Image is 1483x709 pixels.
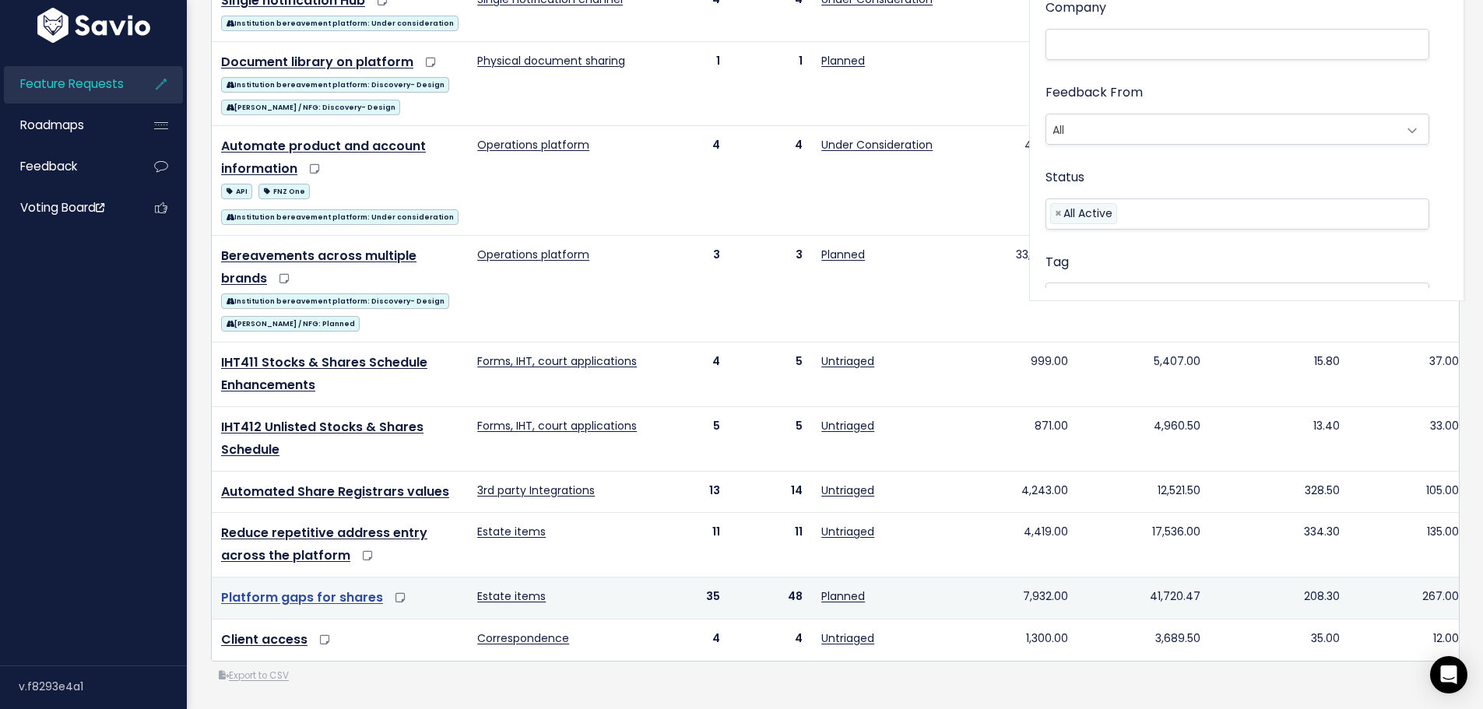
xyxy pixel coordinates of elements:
[729,577,812,619] td: 48
[1349,577,1468,619] td: 267.00
[221,313,360,332] a: [PERSON_NAME] / NFG: Planned
[729,126,812,236] td: 4
[646,471,729,513] td: 13
[1430,656,1467,693] div: Open Intercom Messenger
[729,407,812,472] td: 5
[221,588,383,606] a: Platform gaps for shares
[477,53,625,68] a: Physical document sharing
[1077,407,1210,472] td: 4,960.50
[221,100,400,115] span: [PERSON_NAME] / NFG: Discovery- Design
[221,206,459,226] a: Institution bereavement platform: Under consideration
[821,353,874,369] a: Untriaged
[942,577,1077,619] td: 7,932.00
[646,407,729,472] td: 5
[646,42,729,126] td: 1
[1045,82,1143,104] label: Feedback From
[221,181,252,200] a: API
[1210,471,1349,513] td: 328.50
[4,66,129,102] a: Feature Requests
[221,418,423,458] a: IHT412 Unlisted Stocks & Shares Schedule
[1077,619,1210,660] td: 3,689.50
[477,588,546,604] a: Estate items
[221,353,427,394] a: IHT411 Stocks & Shares Schedule Enhancements
[1077,577,1210,619] td: 41,720.47
[477,630,569,646] a: Correspondence
[221,184,252,199] span: API
[821,53,865,68] a: Planned
[1349,407,1468,472] td: 33.00
[942,407,1077,472] td: 871.00
[1077,513,1210,577] td: 17,536.00
[1045,251,1069,274] label: Tag
[646,126,729,236] td: 4
[4,190,129,226] a: Voting Board
[221,97,400,116] a: [PERSON_NAME] / NFG: Discovery- Design
[729,236,812,342] td: 3
[221,293,449,309] span: Institution bereavement platform: Discovery- Design
[221,77,449,93] span: Institution bereavement platform: Discovery- Design
[221,483,449,500] a: Automated Share Registrars values
[258,181,310,200] a: FNZ One
[1349,471,1468,513] td: 105.00
[477,247,589,262] a: Operations platform
[258,184,310,199] span: FNZ One
[1045,114,1429,145] span: All
[942,342,1077,407] td: 999.00
[1349,513,1468,577] td: 135.00
[821,630,874,646] a: Untriaged
[221,209,459,225] span: Institution bereavement platform: Under consideration
[1050,203,1117,224] li: All Active
[821,483,874,498] a: Untriaged
[729,342,812,407] td: 5
[1210,577,1349,619] td: 208.30
[221,53,413,71] a: Document library on platform
[1349,619,1468,660] td: 12.00
[477,137,589,153] a: Operations platform
[942,513,1077,577] td: 4,419.00
[20,158,77,174] span: Feedback
[1210,619,1349,660] td: 35.00
[221,524,427,564] a: Reduce repetitive address entry across the platform
[477,524,546,539] a: Estate items
[1077,471,1210,513] td: 12,521.50
[646,342,729,407] td: 4
[1077,342,1210,407] td: 5,407.00
[19,666,187,707] div: v.f8293e4a1
[821,524,874,539] a: Untriaged
[1210,342,1349,407] td: 15.80
[219,669,289,682] a: Export to CSV
[646,619,729,660] td: 4
[4,107,129,143] a: Roadmaps
[221,247,416,287] a: Bereavements across multiple brands
[729,471,812,513] td: 14
[1046,114,1397,144] span: All
[221,74,449,93] a: Institution bereavement platform: Discovery- Design
[221,630,307,648] a: Client access
[1045,167,1084,189] label: Status
[33,8,154,43] img: logo-white.9d6f32f41409.svg
[942,42,1077,126] td: 100.00
[821,588,865,604] a: Planned
[942,471,1077,513] td: 4,243.00
[729,42,812,126] td: 1
[821,418,874,433] a: Untriaged
[646,577,729,619] td: 35
[1210,407,1349,472] td: 13.40
[821,247,865,262] a: Planned
[221,137,426,177] a: Automate product and account information
[20,199,104,216] span: Voting Board
[1055,204,1062,223] span: ×
[221,16,459,31] span: Institution bereavement platform: Under consideration
[729,619,812,660] td: 4
[646,236,729,342] td: 3
[221,12,459,32] a: Institution bereavement platform: Under consideration
[20,117,84,133] span: Roadmaps
[477,418,637,433] a: Forms, IHT, court applications
[477,483,595,498] a: 3rd party Integrations
[942,236,1077,342] td: 33,000.00
[221,316,360,332] span: [PERSON_NAME] / NFG: Planned
[1210,513,1349,577] td: 334.30
[20,75,124,92] span: Feature Requests
[821,137,933,153] a: Under Consideration
[477,353,637,369] a: Forms, IHT, court applications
